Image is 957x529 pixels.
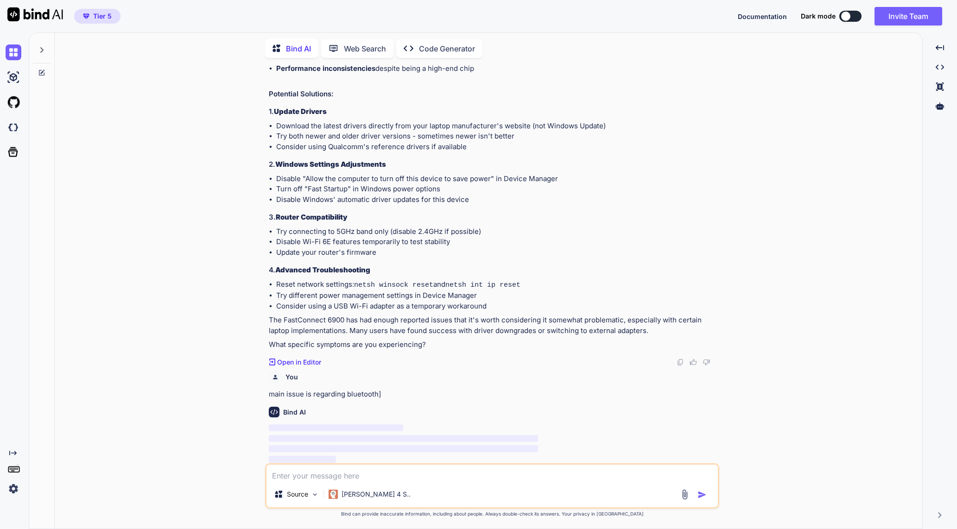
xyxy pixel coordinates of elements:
img: copy [677,359,684,366]
li: Reset network settings: and [276,279,717,291]
li: Disable "Allow the computer to turn off this device to save power" in Device Manager [276,174,717,184]
img: attachment [679,489,690,500]
button: Invite Team [875,7,942,25]
h3: 4. [269,265,717,276]
button: premiumTier 5 [74,9,120,24]
span: ‌ [269,435,538,442]
p: The FastConnect 6900 has had enough reported issues that it's worth considering it somewhat probl... [269,315,717,336]
span: ‌ [269,424,403,431]
li: Try connecting to 5GHz band only (disable 2.4GHz if possible) [276,227,717,237]
li: Try both newer and older driver versions - sometimes newer isn't better [276,131,717,142]
p: [PERSON_NAME] 4 S.. [342,490,411,499]
p: Bind can provide inaccurate information, including about people. Always double-check its answers.... [265,510,719,517]
strong: Update Drivers [274,107,327,116]
code: netsh winsock reset [354,281,433,289]
strong: Performance inconsistencies [276,64,375,73]
span: Tier 5 [93,12,112,21]
p: Web Search [344,43,386,54]
li: Disable Windows' automatic driver updates for this device [276,195,717,205]
h6: You [285,372,298,382]
strong: Advanced Troubleshooting [275,265,370,274]
span: ‌ [269,445,538,452]
strong: Router Compatibility [276,213,348,221]
p: Source [287,490,308,499]
h3: 1. [269,107,717,117]
img: githubLight [6,94,21,110]
code: netsh int ip reset [445,281,520,289]
img: chat [6,44,21,60]
h6: Bind AI [283,408,306,417]
h3: 3. [269,212,717,223]
img: Claude 4 Sonnet [329,490,338,499]
li: Download the latest drivers directly from your laptop manufacturer's website (not Windows Update) [276,121,717,132]
img: settings [6,481,21,497]
img: premium [83,13,89,19]
li: Turn off "Fast Startup" in Windows power options [276,184,717,195]
p: Code Generator [419,43,475,54]
li: Update your router's firmware [276,247,717,258]
span: Dark mode [801,12,836,21]
li: despite being a high-end chip [276,63,717,74]
img: ai-studio [6,69,21,85]
img: Bind AI [7,7,63,21]
span: ‌ [269,456,336,463]
li: Consider using Qualcomm's reference drivers if available [276,142,717,152]
img: icon [697,490,707,499]
span: Documentation [738,13,787,20]
p: main issue is regarding bluetooth] [269,389,717,400]
li: Consider using a USB Wi-Fi adapter as a temporary workaround [276,301,717,312]
h3: 2. [269,159,717,170]
img: like [690,359,697,366]
strong: Windows Settings Adjustments [275,160,386,169]
img: darkCloudIdeIcon [6,120,21,135]
p: What specific symptoms are you experiencing? [269,340,717,350]
img: Pick Models [311,491,319,498]
img: dislike [703,359,710,366]
p: Open in Editor [277,358,321,367]
p: Bind AI [286,43,311,54]
button: Documentation [738,12,787,21]
h2: Potential Solutions: [269,89,717,100]
li: Disable Wi-Fi 6E features temporarily to test stability [276,237,717,247]
li: Try different power management settings in Device Manager [276,290,717,301]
